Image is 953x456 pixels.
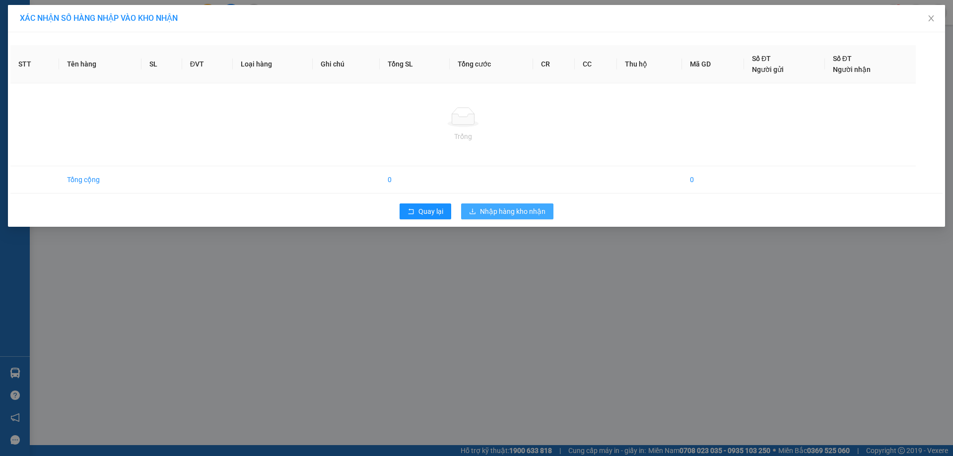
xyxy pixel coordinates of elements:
[20,13,178,23] span: XÁC NHẬN SỐ HÀNG NHẬP VÀO KHO NHẬN
[917,5,945,33] button: Close
[833,65,871,73] span: Người nhận
[418,206,443,217] span: Quay lại
[752,65,784,73] span: Người gửi
[752,55,771,63] span: Số ĐT
[59,166,141,194] td: Tổng cộng
[313,45,380,83] th: Ghi chú
[6,43,92,78] span: Chuyển phát nhanh: [GEOGRAPHIC_DATA] - [GEOGRAPHIC_DATA]
[400,203,451,219] button: rollbackQuay lại
[18,131,908,142] div: Trống
[617,45,681,83] th: Thu hộ
[461,203,553,219] button: downloadNhập hàng kho nhận
[59,45,141,83] th: Tên hàng
[469,208,476,216] span: download
[9,8,89,40] strong: CÔNG TY TNHH DỊCH VỤ DU LỊCH THỜI ĐẠI
[682,45,744,83] th: Mã GD
[927,14,935,22] span: close
[3,35,5,86] img: logo
[480,206,545,217] span: Nhập hàng kho nhận
[182,45,233,83] th: ĐVT
[141,45,182,83] th: SL
[833,55,852,63] span: Số ĐT
[380,166,450,194] td: 0
[10,45,59,83] th: STT
[533,45,575,83] th: CR
[380,45,450,83] th: Tổng SL
[450,45,533,83] th: Tổng cước
[93,66,168,77] span: 31NQT1109250253
[575,45,617,83] th: CC
[233,45,313,83] th: Loại hàng
[682,166,744,194] td: 0
[408,208,414,216] span: rollback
